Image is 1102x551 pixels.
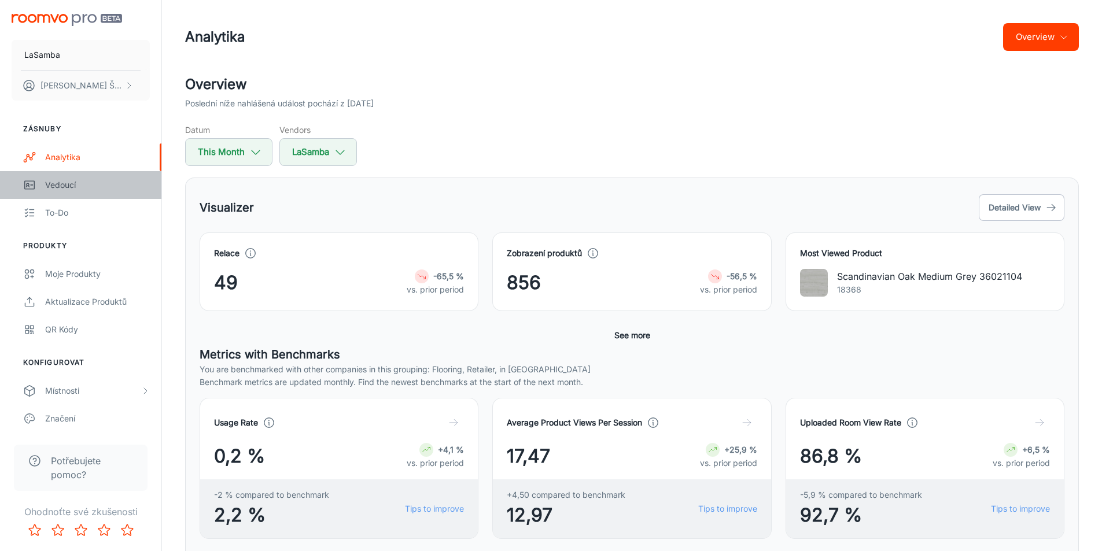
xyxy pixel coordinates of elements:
p: You are benchmarked with other companies in this grouping: Flooring, Retailer, in [GEOGRAPHIC_DATA] [200,363,1064,376]
div: Značení [45,412,150,425]
h1: Analytika [185,27,245,47]
p: vs. prior period [407,283,464,296]
button: LaSamba [12,40,150,70]
span: 49 [214,269,238,297]
span: +4,50 compared to benchmark [507,489,625,501]
span: 0,2 % [214,442,265,470]
button: Detailed View [979,194,1064,221]
button: See more [610,325,655,346]
button: Rate 5 star [116,519,139,542]
span: Potřebujete pomoc? [51,454,134,482]
span: 2,2 % [214,501,329,529]
strong: +6,5 % [1022,445,1050,454]
p: vs. prior period [700,457,757,469]
h5: Vendors [279,124,357,136]
p: LaSamba [24,49,60,61]
div: Moje produkty [45,268,150,280]
h4: Average Product Views Per Session [507,416,642,429]
div: QR kódy [45,323,150,336]
img: Scandinavian Oak Medium Grey 36021104 [800,269,828,297]
p: Scandinavian Oak Medium Grey 36021104 [837,269,1022,283]
p: vs. prior period [700,283,757,296]
h2: Overview [185,74,1079,95]
button: [PERSON_NAME] Šidlo [12,71,150,101]
span: -5,9 % compared to benchmark [800,489,922,501]
a: Tips to improve [698,502,757,515]
p: vs. prior period [993,457,1050,469]
span: 856 [507,269,541,297]
strong: +4,1 % [438,445,464,454]
div: Aktualizace produktů [45,295,150,308]
h5: Visualizer [200,199,254,216]
p: 18368 [837,283,1022,296]
span: 17,47 [507,442,550,470]
p: Poslední níže nahlášená událost pochází z [DATE] [185,97,374,110]
button: Overview [1003,23,1079,51]
div: Analytika [45,151,150,164]
button: This Month [185,138,272,166]
div: Vedoucí [45,179,150,191]
p: vs. prior period [407,457,464,469]
strong: -65,5 % [433,271,464,281]
p: Ohodnoťte své zkušenosti [9,505,152,519]
h4: Usage Rate [214,416,258,429]
a: Tips to improve [991,502,1050,515]
span: -2 % compared to benchmark [214,489,329,501]
strong: -56,5 % [727,271,757,281]
h5: Metrics with Benchmarks [200,346,1064,363]
span: 86,8 % [800,442,862,470]
button: LaSamba [279,138,357,166]
button: Rate 2 star [46,519,69,542]
h4: Relace [214,247,239,260]
h5: Datum [185,124,272,136]
h4: Most Viewed Product [800,247,1050,260]
p: [PERSON_NAME] Šidlo [40,79,122,92]
div: To-do [45,206,150,219]
div: Místnosti [45,384,141,397]
h4: Zobrazení produktů [507,247,582,260]
a: Tips to improve [405,502,464,515]
span: 12,97 [507,501,625,529]
img: Roomvo PRO Beta [12,14,122,26]
p: Benchmark metrics are updated monthly. Find the newest benchmarks at the start of the next month. [200,376,1064,389]
strong: +25,9 % [724,445,757,454]
button: Rate 1 star [23,519,46,542]
h4: Uploaded Room View Rate [800,416,901,429]
span: 92,7 % [800,501,922,529]
button: Rate 4 star [93,519,116,542]
button: Rate 3 star [69,519,93,542]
